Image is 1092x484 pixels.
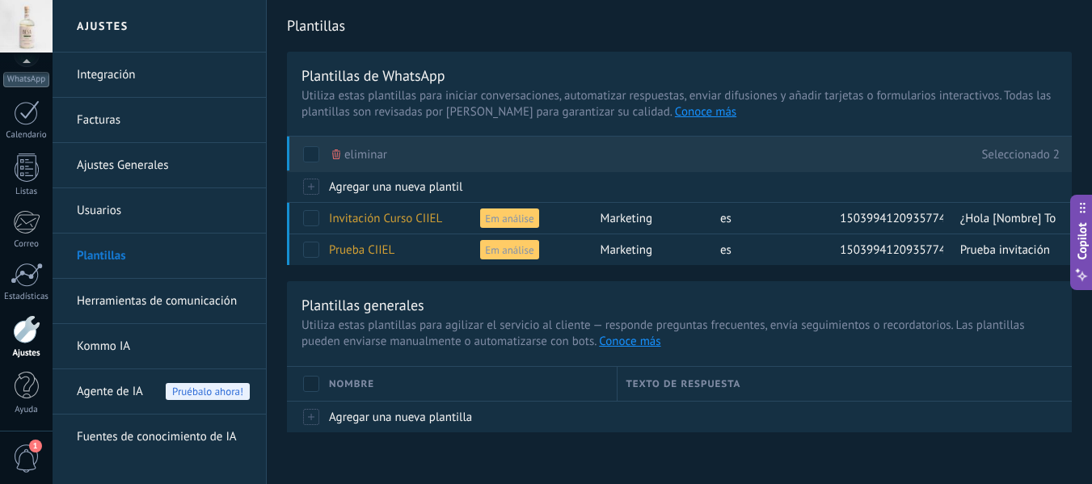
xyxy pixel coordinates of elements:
a: Conoce más [599,334,660,349]
li: Fuentes de conocimiento de IA [53,415,266,459]
li: Integración [53,53,266,98]
a: Fuentes de conocimiento de IA [77,415,250,460]
div: Correo [3,239,50,250]
div: Calendario [3,130,50,141]
a: Herramientas de comunicación [77,279,250,324]
span: Copilot [1074,222,1090,259]
span: Prueba CIIEL [329,242,394,258]
span: es [720,211,732,226]
div: WhatsApp [3,72,49,87]
div: 1503994120935774 [832,203,943,234]
h3: Plantillas generales [301,296,1057,314]
a: Agente de IAPruébalo ahora! [77,369,250,415]
div: Texto de respuesta [618,367,1072,401]
li: Herramientas de comunicación [53,279,266,324]
div: Estadísticas [3,292,50,302]
a: Plantillas [77,234,250,279]
li: Ajustes Generales [53,143,266,188]
a: Kommo IA [77,324,250,369]
a: Usuarios [77,188,250,234]
span: 1503994120935774 [840,211,946,226]
span: marketing [601,242,652,258]
span: eliminar [344,139,387,170]
span: Prueba invitación [960,242,1050,258]
div: marketing [592,203,704,234]
li: Agente de IA [53,369,266,415]
h2: Plantillas [287,10,1072,42]
div: 1503994120935774 [832,234,943,265]
div: Ajustes [3,348,50,359]
div: marketing [592,234,704,265]
div: es [712,234,824,265]
span: marketing [601,211,652,226]
span: Em análise [480,208,538,228]
a: Integración [77,53,250,98]
div: Nombre [321,367,617,401]
li: Usuarios [53,188,266,234]
h3: Plantillas de WhatsApp [301,66,1057,85]
div: Listas [3,187,50,197]
div: Prueba invitación [952,234,1056,265]
div: es [712,203,824,234]
span: Agente de IA [77,369,143,415]
div: ¿Hola [Nombre] Todavía no te has registrado al CIIEL XII? 🧬 Este evento como cada año reúne a esp... [952,203,1056,234]
span: Agregar una nueva plantilla [329,410,472,425]
span: Utiliza estas plantillas para iniciar conversaciones, automatizar respuestas, enviar difusiones y... [301,88,1057,120]
div: Seleccionado 2 [981,137,1060,172]
div: Ayuda [3,405,50,415]
a: Conoce más [675,104,736,120]
span: es [720,242,732,258]
span: Agregar una nueva plantilla [329,179,472,195]
li: Plantillas [53,234,266,279]
a: Facturas [77,98,250,143]
div: Em análise [472,234,584,265]
li: Facturas [53,98,266,143]
span: Utiliza estas plantillas para agilizar el servicio al cliente — responde preguntas frecuentes, en... [301,318,1057,350]
div: Em análise [472,203,584,234]
span: 1503994120935774 [840,242,946,258]
a: Ajustes Generales [77,143,250,188]
span: 1 [29,440,42,452]
span: Invitación Curso CIIEL [329,211,442,226]
li: Kommo IA [53,324,266,369]
span: Em análise [480,240,538,259]
span: Pruébalo ahora! [166,383,250,400]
